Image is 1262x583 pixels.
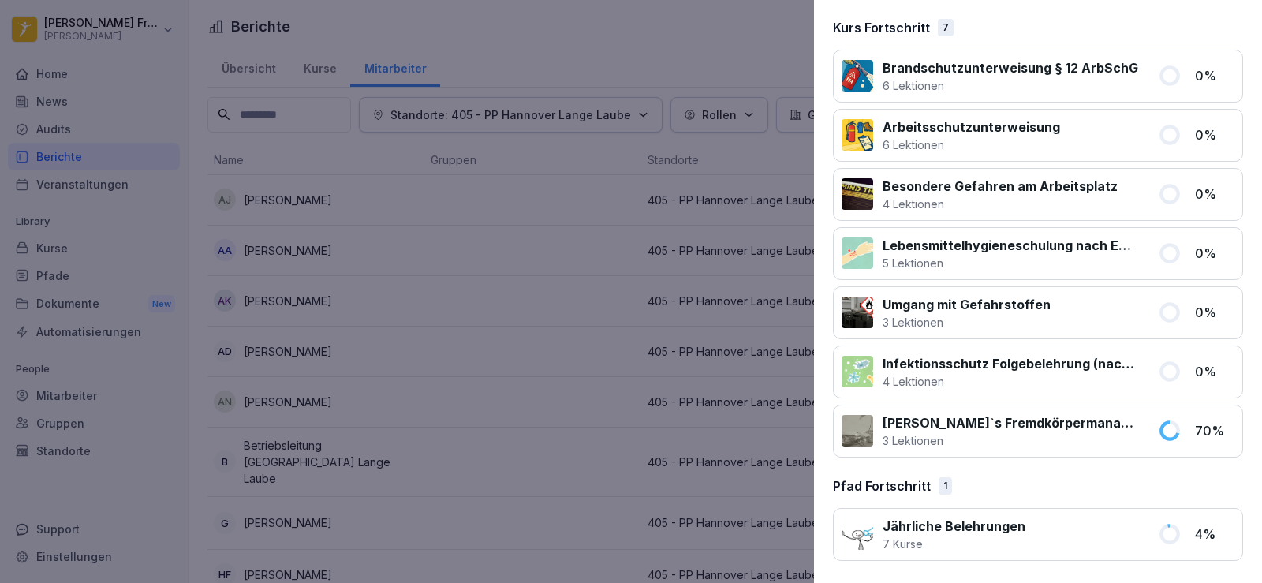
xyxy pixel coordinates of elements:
p: 4 Lektionen [883,196,1118,212]
p: 70 % [1195,421,1234,440]
p: Pfad Fortschritt [833,476,931,495]
p: [PERSON_NAME]`s Fremdkörpermanagement [883,413,1139,432]
p: 3 Lektionen [883,314,1051,331]
p: 5 Lektionen [883,255,1139,271]
p: Jährliche Belehrungen [883,517,1025,536]
p: Infektionsschutz Folgebelehrung (nach §43 IfSG) [883,354,1139,373]
p: 6 Lektionen [883,77,1138,94]
p: 0 % [1195,185,1234,204]
p: Brandschutzunterweisung § 12 ArbSchG [883,58,1138,77]
p: 4 Lektionen [883,373,1139,390]
p: Umgang mit Gefahrstoffen [883,295,1051,314]
p: Lebensmittelhygieneschulung nach EU-Verordnung (EG) Nr. 852 / 2004 [883,236,1139,255]
p: 0 % [1195,244,1234,263]
p: 0 % [1195,303,1234,322]
p: 4 % [1195,525,1234,544]
p: 6 Lektionen [883,136,1060,153]
p: Arbeitsschutzunterweisung [883,118,1060,136]
p: 7 Kurse [883,536,1025,552]
p: 0 % [1195,66,1234,85]
p: 3 Lektionen [883,432,1139,449]
p: Besondere Gefahren am Arbeitsplatz [883,177,1118,196]
div: 7 [938,19,954,36]
p: 0 % [1195,125,1234,144]
p: 0 % [1195,362,1234,381]
div: 1 [939,477,952,495]
p: Kurs Fortschritt [833,18,930,37]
